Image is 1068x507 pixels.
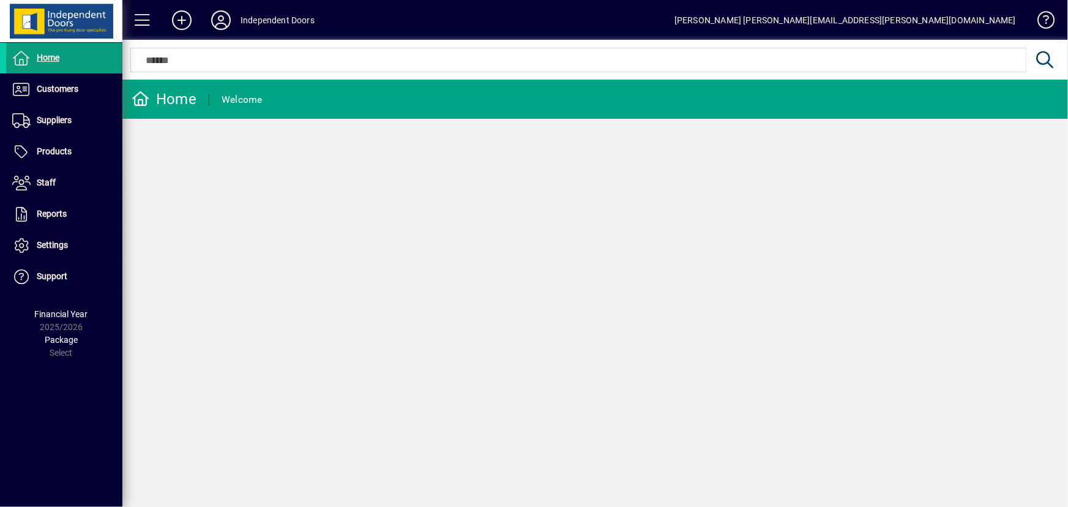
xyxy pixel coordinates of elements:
[201,9,241,31] button: Profile
[35,309,88,319] span: Financial Year
[1028,2,1053,42] a: Knowledge Base
[132,89,196,109] div: Home
[6,199,122,230] a: Reports
[674,10,1016,30] div: [PERSON_NAME] [PERSON_NAME][EMAIL_ADDRESS][PERSON_NAME][DOMAIN_NAME]
[37,240,68,250] span: Settings
[6,74,122,105] a: Customers
[6,230,122,261] a: Settings
[37,146,72,156] span: Products
[241,10,315,30] div: Independent Doors
[6,261,122,292] a: Support
[37,178,56,187] span: Staff
[6,105,122,136] a: Suppliers
[222,90,263,110] div: Welcome
[45,335,78,345] span: Package
[37,271,67,281] span: Support
[37,84,78,94] span: Customers
[37,53,59,62] span: Home
[6,137,122,167] a: Products
[37,115,72,125] span: Suppliers
[37,209,67,219] span: Reports
[162,9,201,31] button: Add
[6,168,122,198] a: Staff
